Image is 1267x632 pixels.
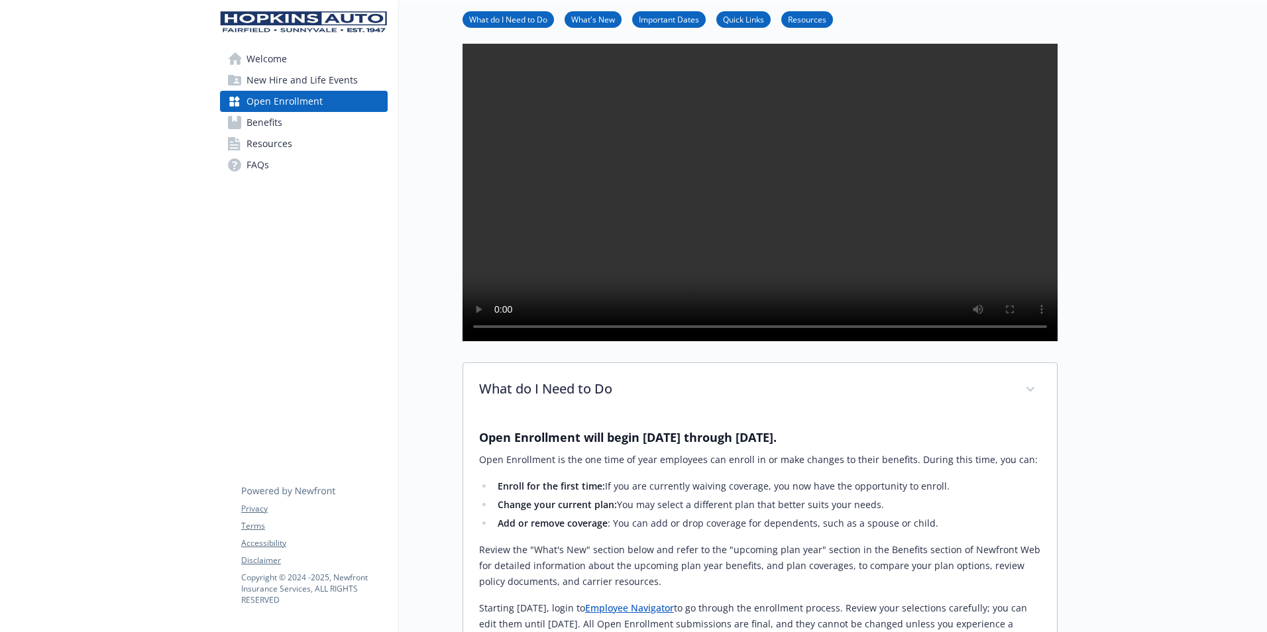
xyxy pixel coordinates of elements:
[479,542,1041,590] p: Review the "What's New" section below and refer to the "upcoming plan year" section in the Benefi...
[716,13,771,25] a: Quick Links
[781,13,833,25] a: Resources
[247,154,269,176] span: FAQs
[479,379,1009,399] p: What do I Need to Do
[585,602,674,614] a: Employee Navigator
[220,91,388,112] a: Open Enrollment
[463,13,554,25] a: What do I Need to Do
[479,429,777,445] strong: Open Enrollment will begin [DATE] through [DATE].
[463,363,1057,417] div: What do I Need to Do
[479,452,1041,468] p: Open Enrollment is the one time of year employees can enroll in or make changes to their benefits...
[247,70,358,91] span: New Hire and Life Events
[220,154,388,176] a: FAQs
[220,70,388,91] a: New Hire and Life Events
[220,112,388,133] a: Benefits
[632,13,706,25] a: Important Dates
[494,515,1041,531] li: : You can add or drop coverage for dependents, such as a spouse or child.
[498,517,608,529] strong: Add or remove coverage
[220,48,388,70] a: Welcome
[247,133,292,154] span: Resources
[565,13,622,25] a: What's New
[247,91,323,112] span: Open Enrollment
[247,112,282,133] span: Benefits
[498,498,617,511] strong: Change your current plan:
[247,48,287,70] span: Welcome
[241,554,387,566] a: Disclaimer
[494,478,1041,494] li: If you are currently waiving coverage, you now have the opportunity to enroll.
[241,520,387,532] a: Terms
[241,537,387,549] a: Accessibility
[241,503,387,515] a: Privacy
[220,133,388,154] a: Resources
[494,497,1041,513] li: You may select a different plan that better suits your needs.
[241,572,387,606] p: Copyright © 2024 - 2025 , Newfront Insurance Services, ALL RIGHTS RESERVED
[498,480,605,492] strong: Enroll for the first time:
